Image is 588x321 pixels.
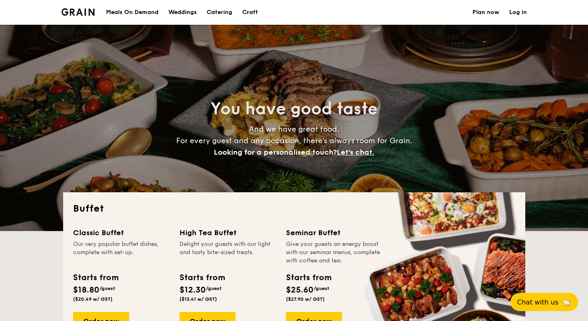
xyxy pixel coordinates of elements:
[179,227,276,238] div: High Tea Buffet
[286,296,325,302] span: ($27.90 w/ GST)
[562,297,571,307] span: 🦙
[179,296,217,302] span: ($13.41 w/ GST)
[73,271,118,284] div: Starts from
[61,8,95,16] img: Grain
[286,240,383,265] div: Give your guests an energy boost with our seminar menus, complete with coffee and tea.
[73,296,113,302] span: ($20.49 w/ GST)
[73,227,170,238] div: Classic Buffet
[61,8,95,16] a: Logotype
[176,125,412,157] span: And we have great food. For every guest and any occasion, there’s always room for Grain.
[179,285,206,295] span: $12.30
[286,227,383,238] div: Seminar Buffet
[179,240,276,265] div: Delight your guests with our light and tasty bite-sized treats.
[73,202,515,215] h2: Buffet
[517,298,558,306] span: Chat with us
[73,240,170,265] div: Our very popular buffet dishes, complete with set-up.
[286,271,331,284] div: Starts from
[214,148,337,157] span: Looking for a personalised touch?
[179,271,224,284] div: Starts from
[206,286,222,291] span: /guest
[99,286,115,291] span: /guest
[314,286,329,291] span: /guest
[210,99,378,119] span: You have good taste
[73,285,99,295] span: $18.80
[510,293,578,311] button: Chat with us🦙
[286,285,314,295] span: $25.60
[337,148,374,157] span: Let's chat.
